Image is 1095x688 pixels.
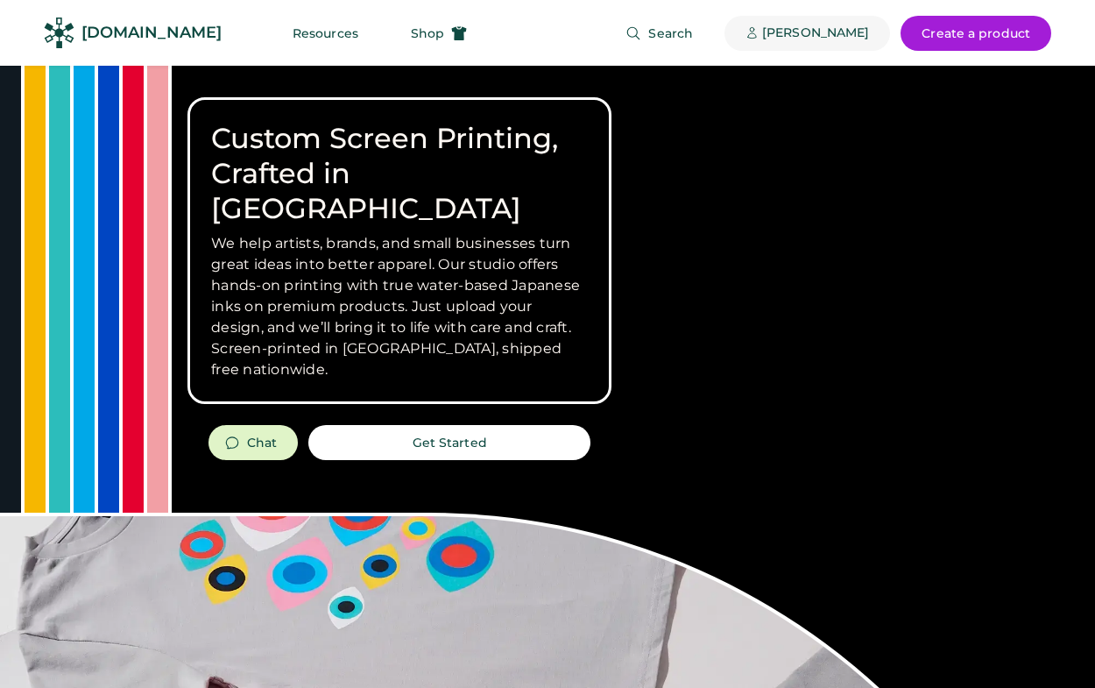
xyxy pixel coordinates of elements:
div: [PERSON_NAME] [762,25,869,42]
button: Shop [390,16,488,51]
button: Get Started [308,425,590,460]
button: Create a product [901,16,1051,51]
button: Chat [208,425,298,460]
iframe: Front Chat [1012,609,1087,684]
span: Shop [411,27,444,39]
img: Rendered Logo - Screens [44,18,74,48]
button: Search [604,16,714,51]
h1: Custom Screen Printing, Crafted in [GEOGRAPHIC_DATA] [211,121,588,226]
span: Search [648,27,693,39]
div: [DOMAIN_NAME] [81,22,222,44]
button: Resources [272,16,379,51]
h3: We help artists, brands, and small businesses turn great ideas into better apparel. Our studio of... [211,233,588,380]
